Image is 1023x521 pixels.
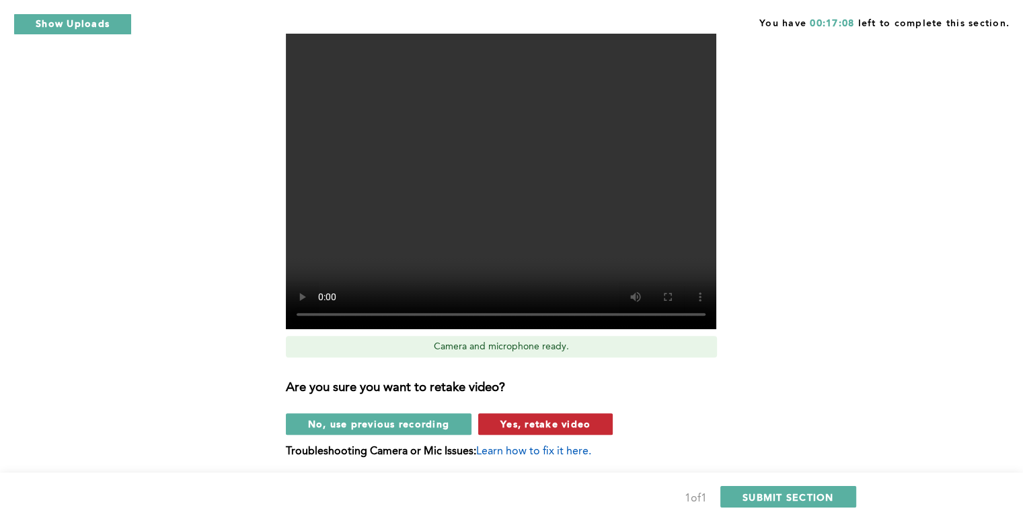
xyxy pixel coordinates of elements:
span: Learn how to fix it here. [476,446,591,457]
div: Camera and microphone ready. [286,336,717,357]
span: 00:17:08 [810,19,854,28]
button: Show Uploads [13,13,132,35]
span: Yes, retake video [500,417,591,430]
span: You have left to complete this section. [759,13,1010,30]
h3: Are you sure you want to retake video? [286,381,732,396]
button: No, use previous recording [286,413,472,435]
button: Yes, retake video [478,413,613,435]
button: SUBMIT SECTION [720,486,856,508]
div: 1 of 1 [685,489,707,508]
span: SUBMIT SECTION [743,491,834,503]
b: Troubleshooting Camera or Mic Issues: [286,446,476,457]
span: No, use previous recording [308,417,450,430]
